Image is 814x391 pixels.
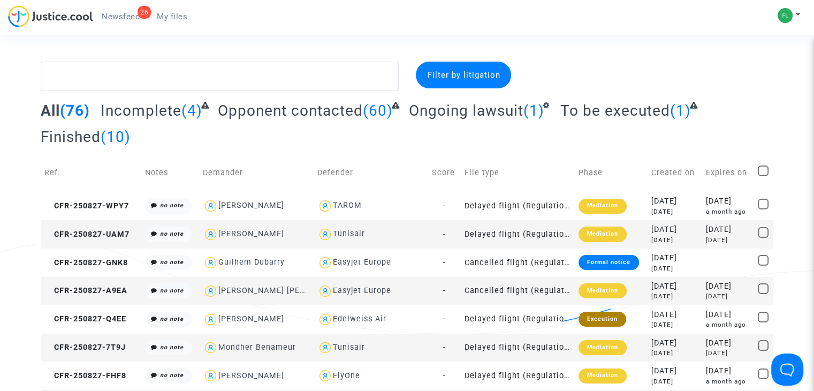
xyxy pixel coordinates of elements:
div: [DATE] [651,292,698,301]
span: (4) [181,102,202,119]
span: - [443,371,445,380]
div: [DATE] [651,349,698,358]
span: - [443,201,445,210]
span: CFR-250827-Q4EE [44,314,126,324]
td: Delayed flight (Regulation EC 261/2004) [460,192,575,220]
div: Tunisair [333,343,365,352]
div: [DATE] [651,281,698,292]
span: Ongoing lawsuit [409,102,523,119]
td: Defender [314,154,428,192]
img: icon-user.svg [317,368,333,384]
span: (10) [101,128,131,146]
span: Incomplete [101,102,181,119]
div: [PERSON_NAME] [218,229,284,238]
div: Formal notice [579,255,639,270]
img: icon-user.svg [317,227,333,242]
img: icon-user.svg [203,198,218,214]
div: [DATE] [651,377,698,386]
td: Phase [575,154,648,192]
div: 26 [138,6,151,19]
i: no note [160,315,184,322]
div: [DATE] [705,365,750,377]
i: no note [160,344,184,351]
div: FlyOne [333,371,360,380]
img: icon-user.svg [317,198,333,214]
div: a month ago [705,377,750,386]
div: [PERSON_NAME] [218,201,284,210]
td: Delayed flight (Regulation EC 261/2004) [460,305,575,334]
i: no note [160,287,184,294]
span: Newsfeed [102,12,140,21]
span: Finished [41,128,101,146]
div: a month ago [705,207,750,216]
div: Mediation [579,283,627,298]
td: Ref. [41,154,141,192]
iframe: Help Scout Beacon - Open [771,354,803,386]
img: jc-logo.svg [8,5,93,27]
div: [DATE] [651,224,698,236]
div: Mondher Benameur [218,343,296,352]
span: (1) [670,102,690,119]
div: [DATE] [705,309,750,321]
div: [DATE] [705,195,750,207]
img: icon-user.svg [203,283,218,299]
div: [PERSON_NAME] [218,314,284,324]
td: Cancelled flight (Regulation EC 261/2004) [460,249,575,277]
div: [DATE] [705,281,750,292]
div: Mediation [579,199,627,214]
td: Delayed flight (Regulation EC 261/2004) [460,220,575,249]
img: icon-user.svg [317,255,333,270]
td: File type [460,154,575,192]
div: Mediation [579,227,627,242]
div: Mediation [579,340,627,355]
span: - [443,343,445,352]
i: no note [160,202,184,209]
div: [DATE] [705,292,750,301]
span: CFR-250827-GNK8 [44,258,128,267]
div: Tunisair [333,229,365,238]
div: a month ago [705,320,750,329]
div: Easyjet Europe [333,258,391,267]
i: no note [160,259,184,266]
a: 26Newsfeed [93,9,148,25]
i: no note [160,372,184,379]
td: Delayed flight (Regulation EC 261/2004) [460,362,575,390]
img: 27626d57a3ba4a5b969f53e3f2c8e71c [778,8,793,23]
div: Edelweiss Air [333,314,386,324]
td: Delayed flight (Regulation EC 261/2004) [460,334,575,362]
img: icon-user.svg [317,312,333,327]
div: [PERSON_NAME] [218,371,284,380]
img: icon-user.svg [317,283,333,299]
div: Mediation [579,369,627,384]
div: [DATE] [651,207,698,216]
td: Created on [648,154,702,192]
div: [DATE] [651,365,698,377]
span: Filter by litigation [427,70,500,80]
img: icon-user.svg [203,340,218,356]
div: [DATE] [705,349,750,358]
span: CFR-250827-WPY7 [44,201,129,210]
div: [DATE] [651,309,698,321]
td: Demander [199,154,314,192]
td: Score [428,154,461,192]
span: - [443,230,445,239]
div: Guilhem Dubarry [218,258,285,267]
div: [DATE] [651,236,698,245]
td: Cancelled flight (Regulation EC 261/2004) [460,277,575,305]
div: [DATE] [705,337,750,349]
span: (1) [523,102,544,119]
div: [DATE] [651,252,698,264]
td: Notes [141,154,199,192]
span: CFR-250827-A9EA [44,286,127,295]
span: All [41,102,60,119]
div: [DATE] [651,320,698,329]
span: CFR-250827-UAM7 [44,230,130,239]
div: [DATE] [651,195,698,207]
div: Easyjet Europe [333,286,391,295]
span: - [443,314,445,324]
div: TAROM [333,201,362,210]
span: (60) [363,102,393,119]
span: - [443,286,445,295]
span: My files [157,12,187,21]
a: My files [148,9,196,25]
